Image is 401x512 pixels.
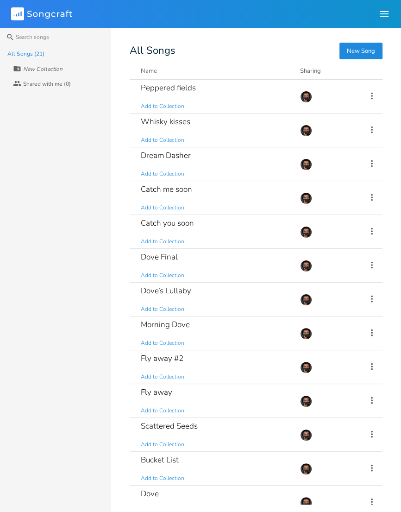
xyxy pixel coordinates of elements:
span: Add to Collection [141,102,184,110]
span: Add to Collection [141,170,184,178]
div: All Songs [130,46,382,55]
span: Add to Collection [141,441,184,449]
button: Name [141,66,289,76]
div: Catch me soon [141,185,192,193]
span: Add to Collection [141,204,184,212]
img: Elijah Ballard [300,497,312,509]
img: Elijah Ballard [300,91,312,103]
div: Peppered fields [141,84,196,92]
img: Elijah Ballard [300,429,312,441]
img: Elijah Ballard [300,226,312,238]
span: Add to Collection [141,136,184,144]
div: Bucket List [141,456,179,464]
img: Elijah Ballard [300,395,312,407]
span: Add to Collection [141,272,184,279]
div: Fly away [141,388,172,396]
img: Elijah Ballard [300,260,312,272]
img: Elijah Ballard [300,294,312,306]
div: Catch you soon [141,219,194,227]
span: Add to Collection [141,339,184,347]
img: Elijah Ballard [300,328,312,340]
div: Dove [141,490,159,498]
span: Add to Collection [141,238,184,246]
div: Whisky kisses [141,118,190,126]
div: New Collection [23,66,63,72]
div: Dove’s Lullaby [141,287,191,295]
div: Dove Final [141,253,178,261]
div: Morning Dove [141,321,190,329]
img: Elijah Ballard [300,361,312,373]
div: Sharing [300,66,356,76]
div: Scattered Seeds [141,422,198,430]
span: Add to Collection [141,474,184,482]
button: New Song [339,43,382,59]
div: Name [141,67,157,75]
div: Fly away #2 [141,354,183,362]
div: Dream Dasher [141,152,191,159]
img: Elijah Ballard [300,158,312,171]
div: All Songs (21) [7,51,44,57]
span: Add to Collection [141,305,184,313]
img: Elijah Ballard [300,192,312,204]
div: Shared with me (0) [23,81,71,87]
img: Elijah Ballard [300,125,312,137]
span: Add to Collection [141,373,184,381]
span: Add to Collection [141,407,184,415]
img: Elijah Ballard [300,463,312,475]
